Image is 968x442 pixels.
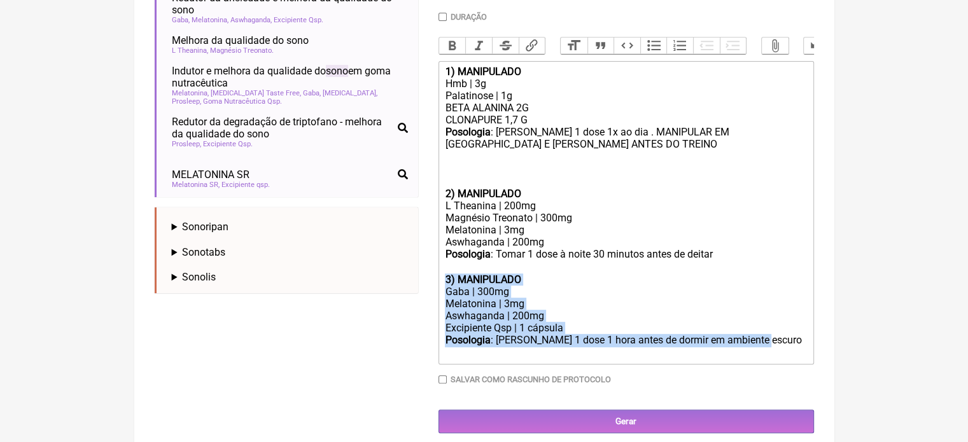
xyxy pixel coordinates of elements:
[640,38,667,54] button: Bullets
[323,89,377,97] span: [MEDICAL_DATA]
[445,248,806,273] div: : Tomar 1 dose à noite 30 minutos antes de deitar ㅤ
[182,246,225,258] span: Sonotabs
[445,90,806,102] div: Palatinose | 1g
[172,97,201,106] span: Prosleep
[445,334,490,346] strong: Posologia
[445,310,806,322] div: Aswhaganda | 200mg
[172,16,190,24] span: Gaba
[445,236,806,248] div: Aswhaganda | 200mg
[693,38,720,54] button: Decrease Level
[445,102,806,126] div: BETA ALANINA 2G CLONAPURE 1,7 G
[203,140,253,148] span: Excipiente Qsp
[172,116,393,140] span: Redutor da degradação de triptofano - melhora da qualidade do sono
[172,246,408,258] summary: Sonotabs
[445,322,806,334] div: Excipiente Qsp | 1 cápsula
[666,38,693,54] button: Numbers
[210,46,274,55] span: Magnésio Treonato
[445,248,490,260] strong: Posologia
[172,46,208,55] span: L Theanina
[445,212,806,236] div: Magnésio Treonato | 300mg Melatonina | 3mg
[519,38,545,54] button: Link
[172,181,220,189] span: Melatonina SR
[438,410,814,433] input: Gerar
[203,97,282,106] span: Goma Nutracêutica Qsp
[804,38,831,54] button: Undo
[451,12,487,22] label: Duração
[465,38,492,54] button: Italic
[172,65,408,89] span: Indutor e melhora da qualidade do em goma nutracêutica
[587,38,614,54] button: Quote
[172,169,249,181] span: MELATONINA SR
[445,126,806,188] div: : [PERSON_NAME] 1 dose 1x ao dia . MANIPULAR EM [GEOGRAPHIC_DATA] E [PERSON_NAME] ANTES DO TREINO ㅤ
[445,286,806,298] div: Gaba | 300mg
[445,200,806,212] div: L Theanina | 200mg
[445,78,806,90] div: Hmb | 3g
[439,38,466,54] button: Bold
[445,188,521,200] strong: 2) MANIPULADO
[451,375,611,384] label: Salvar como rascunho de Protocolo
[182,221,228,233] span: Sonoripan
[211,89,301,97] span: [MEDICAL_DATA] Taste Free
[303,89,321,97] span: Gaba
[762,38,789,54] button: Attach Files
[182,271,216,283] span: Sonolis
[172,140,201,148] span: Prosleep
[445,334,806,359] div: : [PERSON_NAME] 1 dose 1 hora antes de dormir em ambiente escuro ㅤ
[326,65,348,77] span: sono
[720,38,747,54] button: Increase Level
[561,38,587,54] button: Heading
[274,16,323,24] span: Excipiente Qsp
[192,16,228,24] span: Melatonina
[172,221,408,233] summary: Sonoripan
[445,126,490,138] strong: Posologia
[172,271,408,283] summary: Sonolis
[445,298,806,310] div: Melatonina | 3mg
[172,89,209,97] span: Melatonina
[230,16,272,24] span: Aswhaganda
[221,181,270,189] span: Excipiente qsp
[492,38,519,54] button: Strikethrough
[445,66,521,78] strong: 1) MANIPULADO
[614,38,640,54] button: Code
[172,34,309,46] span: Melhora da qualidade do sono
[445,273,521,286] strong: 3) MANIPULADO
